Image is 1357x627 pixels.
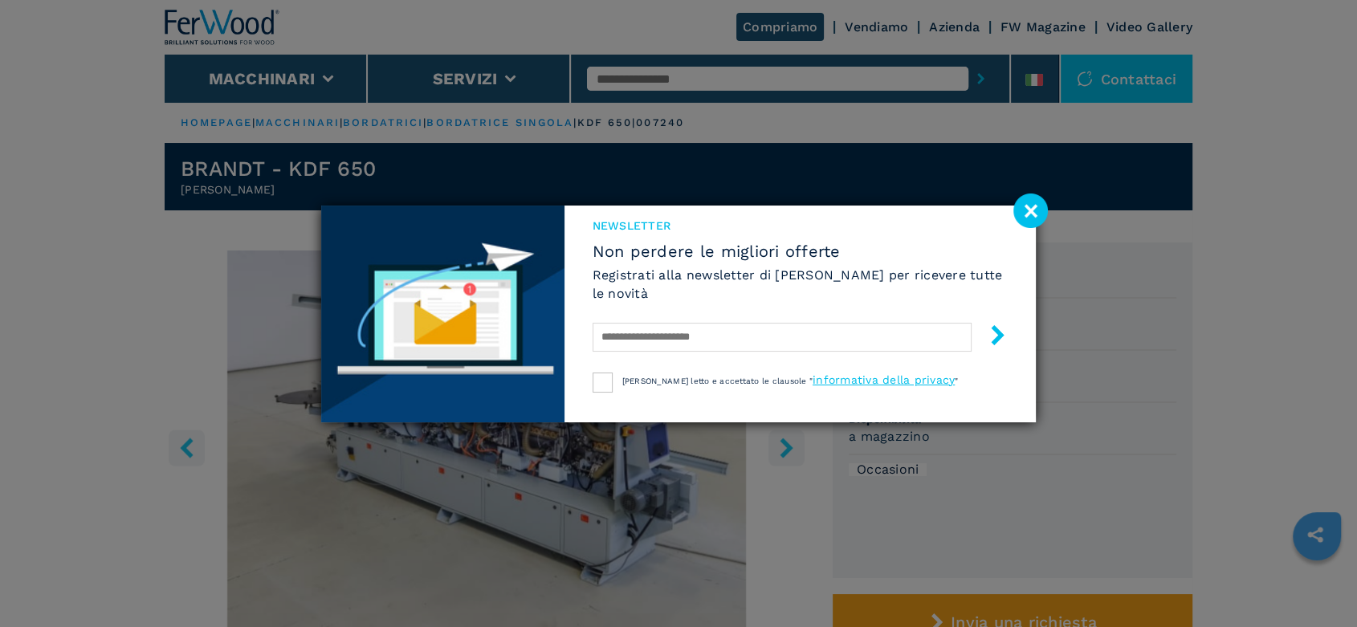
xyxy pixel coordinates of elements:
span: Non perdere le migliori offerte [593,242,1008,261]
h6: Registrati alla newsletter di [PERSON_NAME] per ricevere tutte le novità [593,266,1008,303]
a: informativa della privacy [813,373,955,386]
span: [PERSON_NAME] letto e accettato le clausole " [622,377,813,385]
span: " [955,377,958,385]
button: submit-button [972,319,1008,356]
img: Newsletter image [321,206,564,422]
span: NEWSLETTER [593,218,1008,234]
